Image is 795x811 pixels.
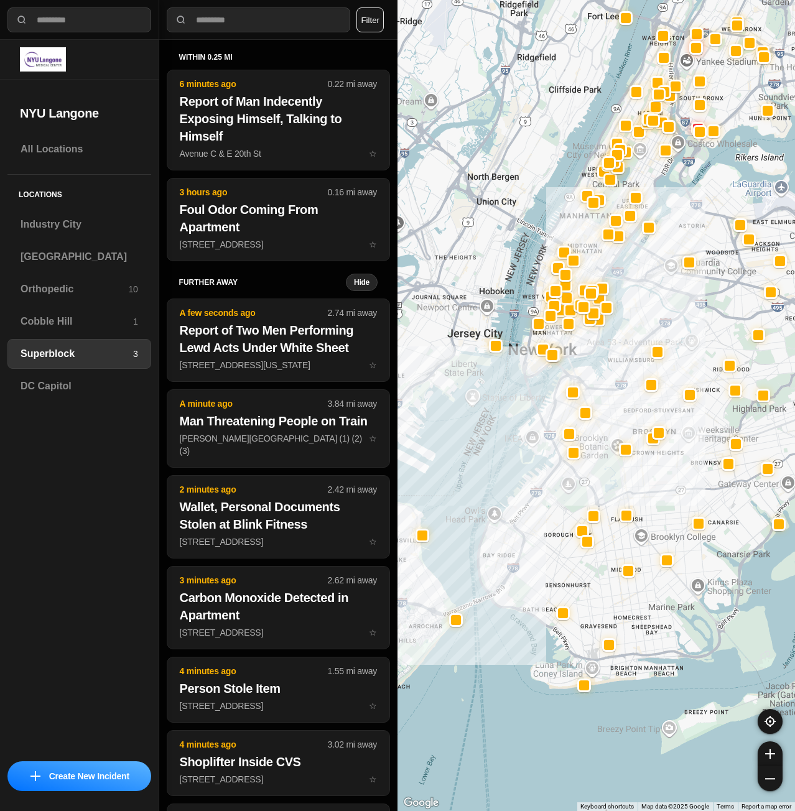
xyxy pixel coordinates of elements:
p: 1 [133,315,138,328]
a: Report a map error [742,803,791,810]
p: 3 hours ago [180,186,328,198]
img: recenter [765,716,776,727]
h2: NYU Langone [20,104,139,122]
h3: Superblock [21,346,133,361]
button: A minute ago3.84 mi awayMan Threatening People on Train[PERSON_NAME][GEOGRAPHIC_DATA] (1) (2) (3)... [167,389,390,468]
img: Google [401,795,442,811]
button: 4 minutes ago3.02 mi awayShoplifter Inside CVS[STREET_ADDRESS]star [167,730,390,796]
button: Filter [356,7,384,32]
h5: Locations [7,175,151,210]
a: Cobble Hill1 [7,307,151,336]
h3: Cobble Hill [21,314,133,329]
span: star [369,433,377,443]
a: [GEOGRAPHIC_DATA] [7,242,151,272]
h2: Foul Odor Coming From Apartment [180,201,377,236]
button: zoom-in [758,741,783,766]
a: 2 minutes ago2.42 mi awayWallet, Personal Documents Stolen at Blink Fitness[STREET_ADDRESS]star [167,536,390,547]
p: 3 [133,348,138,360]
a: 3 hours ago0.16 mi awayFoul Odor Coming From Apartment[STREET_ADDRESS]star [167,239,390,249]
p: A few seconds ago [180,307,328,319]
p: 4 minutes ago [180,738,328,751]
p: [STREET_ADDRESS] [180,535,377,548]
button: A few seconds ago2.74 mi awayReport of Two Men Performing Lewd Acts Under White Sheet[STREET_ADDR... [167,299,390,382]
h2: Shoplifter Inside CVS [180,753,377,771]
img: zoom-out [765,774,775,784]
button: zoom-out [758,766,783,791]
h2: Report of Man Indecently Exposing Himself, Talking to Himself [180,93,377,145]
button: 2 minutes ago2.42 mi awayWallet, Personal Documents Stolen at Blink Fitness[STREET_ADDRESS]star [167,475,390,558]
h3: Orthopedic [21,282,129,297]
h3: Industry City [21,217,138,232]
span: star [369,537,377,547]
a: A few seconds ago2.74 mi awayReport of Two Men Performing Lewd Acts Under White Sheet[STREET_ADDR... [167,359,390,370]
h2: Carbon Monoxide Detected in Apartment [180,589,377,624]
p: A minute ago [180,397,328,410]
button: Keyboard shortcuts [580,802,634,811]
p: [STREET_ADDRESS][US_STATE] [180,359,377,371]
p: [PERSON_NAME][GEOGRAPHIC_DATA] (1) (2) (3) [180,432,377,457]
span: Map data ©2025 Google [641,803,709,810]
button: 6 minutes ago0.22 mi awayReport of Man Indecently Exposing Himself, Talking to HimselfAvenue C & ... [167,70,390,170]
h5: further away [179,277,346,287]
p: Create New Incident [49,770,129,782]
small: Hide [354,277,370,287]
p: 1.55 mi away [328,665,377,677]
h2: Wallet, Personal Documents Stolen at Blink Fitness [180,498,377,533]
span: star [369,149,377,159]
a: Open this area in Google Maps (opens a new window) [401,795,442,811]
span: star [369,360,377,370]
a: A minute ago3.84 mi awayMan Threatening People on Train[PERSON_NAME][GEOGRAPHIC_DATA] (1) (2) (3)... [167,433,390,443]
a: 6 minutes ago0.22 mi awayReport of Man Indecently Exposing Himself, Talking to HimselfAvenue C & ... [167,148,390,159]
p: [STREET_ADDRESS] [180,626,377,639]
h5: within 0.25 mi [179,52,378,62]
h3: All Locations [21,142,138,157]
p: 4 minutes ago [180,665,328,677]
p: Avenue C & E 20th St [180,147,377,160]
a: Superblock3 [7,339,151,369]
button: 3 minutes ago2.62 mi awayCarbon Monoxide Detected in Apartment[STREET_ADDRESS]star [167,566,390,649]
h2: Person Stole Item [180,680,377,697]
img: logo [20,47,66,72]
p: [STREET_ADDRESS] [180,700,377,712]
a: DC Capitol [7,371,151,401]
img: icon [30,771,40,781]
a: 3 minutes ago2.62 mi awayCarbon Monoxide Detected in Apartment[STREET_ADDRESS]star [167,627,390,637]
p: 6 minutes ago [180,78,328,90]
button: recenter [758,709,783,734]
span: star [369,701,377,711]
p: 3.84 mi away [328,397,377,410]
h3: DC Capitol [21,379,138,394]
p: 0.16 mi away [328,186,377,198]
p: 2.62 mi away [328,574,377,586]
button: iconCreate New Incident [7,761,151,791]
span: star [369,774,377,784]
a: 4 minutes ago3.02 mi awayShoplifter Inside CVS[STREET_ADDRESS]star [167,774,390,784]
h3: [GEOGRAPHIC_DATA] [21,249,138,264]
p: 3 minutes ago [180,574,328,586]
p: 3.02 mi away [328,738,377,751]
h2: Man Threatening People on Train [180,412,377,430]
p: 2.74 mi away [328,307,377,319]
img: search [16,14,28,26]
a: Industry City [7,210,151,239]
p: 2 minutes ago [180,483,328,496]
button: 3 hours ago0.16 mi awayFoul Odor Coming From Apartment[STREET_ADDRESS]star [167,178,390,261]
img: zoom-in [765,749,775,759]
button: 4 minutes ago1.55 mi awayPerson Stole Item[STREET_ADDRESS]star [167,657,390,723]
p: 0.22 mi away [328,78,377,90]
a: Orthopedic10 [7,274,151,304]
span: star [369,239,377,249]
p: [STREET_ADDRESS] [180,238,377,251]
a: 4 minutes ago1.55 mi awayPerson Stole Item[STREET_ADDRESS]star [167,700,390,711]
button: Hide [346,274,378,291]
img: search [175,14,187,26]
a: All Locations [7,134,151,164]
h2: Report of Two Men Performing Lewd Acts Under White Sheet [180,322,377,356]
p: 10 [129,283,138,295]
a: Terms (opens in new tab) [717,803,734,810]
p: [STREET_ADDRESS] [180,773,377,786]
p: 2.42 mi away [328,483,377,496]
span: star [369,628,377,637]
